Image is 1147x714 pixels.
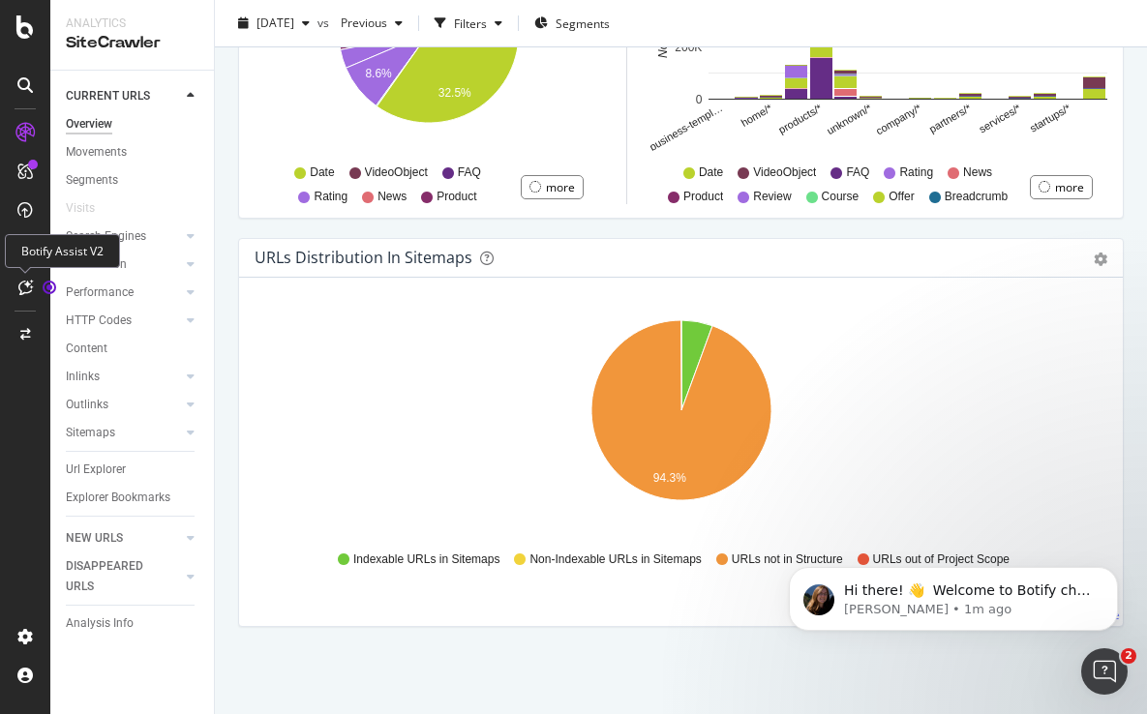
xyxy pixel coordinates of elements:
span: News [963,164,992,181]
span: FAQ [846,164,869,181]
div: Overview [66,114,112,134]
div: Botify Assist V2 [5,234,120,268]
span: Product [437,189,476,205]
button: Previous [333,8,410,39]
span: 2025 Aug. 5th [257,15,294,31]
div: CURRENT URLS [66,86,150,106]
div: Movements [66,142,127,163]
a: Sitemaps [66,423,181,443]
a: Performance [66,283,181,303]
text: 0 [696,93,703,106]
div: Outlinks [66,395,108,415]
span: URLs not in Structure [732,551,843,568]
span: Offer [889,189,914,205]
span: Rating [314,189,347,205]
div: Visits [66,198,95,219]
div: Content [66,339,107,359]
a: Explorer Bookmarks [66,488,200,508]
a: Url Explorer [66,460,200,480]
text: 200K [675,41,702,54]
div: HTTP Codes [66,311,132,331]
a: Content [66,339,200,359]
p: Message from Laura, sent 1m ago [84,156,334,173]
iframe: Intercom notifications message [760,445,1147,662]
text: products/* [776,102,825,136]
a: Segments [66,170,200,191]
span: Rating [899,164,933,181]
text: startups/* [1028,102,1073,134]
div: Filters [454,15,487,31]
span: Segments [556,15,610,31]
span: Date [699,164,723,181]
button: [DATE] [230,8,317,39]
svg: A chart. [255,309,1107,533]
span: Indexable URLs in Sitemaps [353,551,499,568]
text: partners/* [927,102,974,135]
div: Search Engines [66,226,146,247]
text: services/* [977,102,1023,135]
text: unknown/* [825,102,874,136]
span: VideoObject [365,164,428,181]
div: Sitemaps [66,423,115,443]
a: Overview [66,114,200,134]
text: 32.5% [438,86,471,100]
button: Filters [427,8,510,39]
text: company/* [874,102,924,137]
span: Previous [333,15,387,31]
div: Inlinks [66,367,100,387]
span: 2 [1121,648,1136,664]
div: NEW URLS [66,528,123,549]
div: Tooltip anchor [41,279,58,296]
span: VideoObject [753,164,816,181]
button: Segments [527,8,618,39]
span: Date [310,164,334,181]
div: Analysis Info [66,613,134,634]
div: URLs Distribution in Sitemaps [255,248,472,267]
span: News [377,189,407,205]
span: Review [753,189,791,205]
div: DISAPPEARED URLS [66,556,164,597]
a: Outlinks [66,395,181,415]
div: Explorer Bookmarks [66,488,170,508]
a: Visits [66,198,114,219]
a: CURRENT URLS [66,86,181,106]
span: Course [822,189,860,205]
div: more [1055,179,1084,195]
text: 94.3% [653,471,686,485]
div: Performance [66,283,134,303]
a: Movements [66,142,200,163]
div: Analytics [66,15,198,32]
span: FAQ [458,164,481,181]
div: SiteCrawler [66,32,198,54]
a: Distribution [66,254,181,275]
a: Analysis Info [66,613,200,634]
div: message notification from Laura, 1m ago. Hi there! 👋 Welcome to Botify chat support! Have a quest... [29,122,358,186]
span: Breadcrumb [945,189,1008,205]
a: Inlinks [66,367,181,387]
img: Profile image for Laura [44,139,75,170]
div: Url Explorer [66,460,126,480]
p: Hi there! 👋 Welcome to Botify chat support! Have a question? Reply to this message and our team w... [84,136,334,156]
text: home/* [739,102,774,129]
span: vs [317,15,333,31]
iframe: Intercom live chat [1081,648,1128,695]
div: gear [1094,253,1107,266]
div: Segments [66,170,118,191]
a: NEW URLS [66,528,181,549]
span: Product [683,189,723,205]
span: Non-Indexable URLs in Sitemaps [529,551,701,568]
a: HTTP Codes [66,311,181,331]
text: 8.6% [365,67,392,80]
a: DISAPPEARED URLS [66,556,181,597]
a: Search Engines [66,226,181,247]
div: more [546,179,575,195]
